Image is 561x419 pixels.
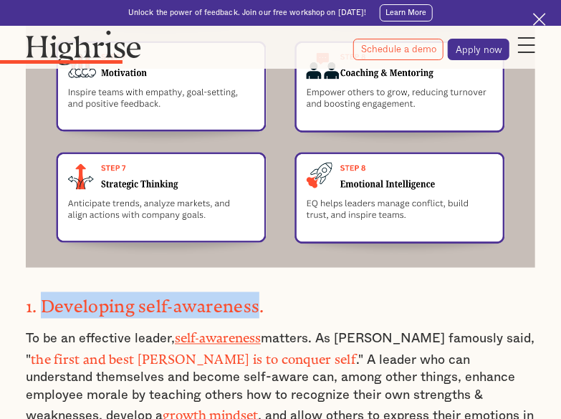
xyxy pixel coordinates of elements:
strong: 1. Developing self-awareness. [26,297,264,308]
img: Cross icon [533,13,546,26]
img: Highrise logo [26,30,141,65]
a: self-awareness [175,331,261,339]
div: Unlock the power of feedback. Join our free workshop on [DATE]! [128,8,367,18]
a: Schedule a demo [353,39,443,60]
strong: the first and best [PERSON_NAME] is to conquer self [31,352,356,361]
a: growth mindset [163,408,258,417]
a: Apply now [448,39,509,60]
a: Learn More [380,4,433,21]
